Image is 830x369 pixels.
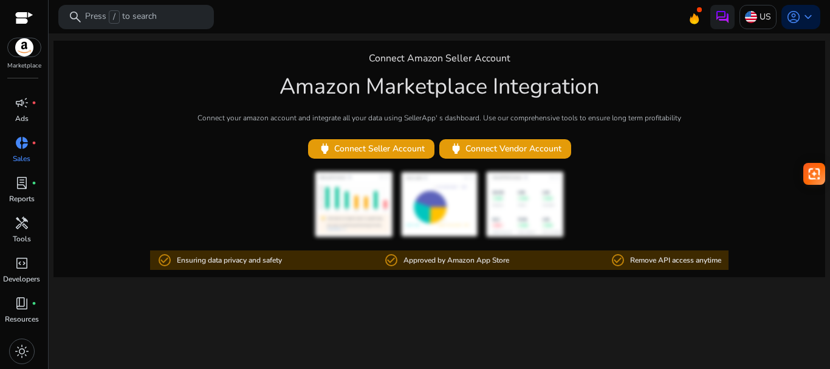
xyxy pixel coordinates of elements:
p: Resources [5,314,39,325]
span: account_circle [786,10,801,24]
span: donut_small [15,136,29,150]
span: keyboard_arrow_down [801,10,815,24]
p: Ads [15,113,29,124]
span: / [109,10,120,24]
span: power [318,142,332,156]
span: campaign [15,95,29,110]
button: powerConnect Seller Account [308,139,434,159]
span: light_mode [15,344,29,359]
p: Tools [13,233,31,244]
span: fiber_manual_record [32,301,36,306]
p: Press to search [85,10,157,24]
button: powerConnect Vendor Account [439,139,571,159]
p: US [760,6,771,27]
mat-icon: check_circle_outline [384,253,399,267]
img: us.svg [745,11,757,23]
span: power [449,142,463,156]
span: fiber_manual_record [32,100,36,105]
span: book_4 [15,296,29,311]
mat-icon: check_circle_outline [157,253,172,267]
span: lab_profile [15,176,29,190]
span: Connect Vendor Account [449,142,561,156]
p: Connect your amazon account and integrate all your data using SellerApp' s dashboard. Use our com... [197,112,681,123]
h4: Connect Amazon Seller Account [369,53,510,64]
span: handyman [15,216,29,230]
mat-icon: check_circle_outline [611,253,625,267]
p: Reports [9,193,35,204]
img: amazon.svg [8,38,41,57]
p: Marketplace [7,61,41,71]
span: code_blocks [15,256,29,271]
span: Connect Seller Account [318,142,425,156]
h1: Amazon Marketplace Integration [280,74,599,100]
p: Sales [13,153,30,164]
p: Approved by Amazon App Store [403,255,509,266]
span: fiber_manual_record [32,140,36,145]
p: Developers [3,274,40,285]
p: Ensuring data privacy and safety [177,255,282,266]
span: fiber_manual_record [32,181,36,185]
span: search [68,10,83,24]
p: Remove API access anytime [630,255,721,266]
